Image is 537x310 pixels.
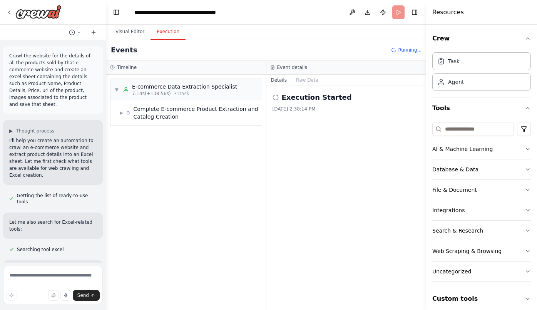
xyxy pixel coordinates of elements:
h3: Timeline [117,64,137,70]
p: Crawl the website for the details of all the products sold by that e-commerce website and create ... [9,52,97,108]
h4: Resources [432,8,464,17]
div: File & Document [432,186,477,194]
button: Execution [151,24,186,40]
button: Web Scraping & Browsing [432,241,531,261]
button: Custom tools [432,288,531,310]
button: Hide right sidebar [409,7,420,18]
div: Web Scraping & Browsing [432,247,502,255]
button: Tools [432,97,531,119]
span: ▼ [114,87,119,93]
div: [DATE] 2:38:14 PM [273,106,420,112]
span: ▶ [120,110,123,116]
button: Switch to previous chat [66,28,84,37]
div: Crew [432,49,531,97]
button: Uncategorized [432,261,531,282]
nav: breadcrumb [134,8,216,16]
p: I'll help you create an automation to crawl an e-commerce website and extract product details int... [9,137,97,179]
span: 7.14s (+138.56s) [132,90,171,97]
div: Agent [448,78,464,86]
div: Database & Data [432,166,478,173]
div: AI & Machine Learning [432,145,493,153]
button: Crew [432,28,531,49]
button: Details [266,75,292,85]
button: AI & Machine Learning [432,139,531,159]
button: Improve this prompt [6,290,17,301]
button: Upload files [48,290,59,301]
span: ▶ [9,128,13,134]
button: ▶Thought process [9,128,54,134]
div: Search & Research [432,227,483,235]
span: • 1 task [174,90,189,97]
div: Uncategorized [432,268,471,275]
button: Database & Data [432,159,531,179]
h2: Events [111,45,137,55]
button: Hide left sidebar [111,7,122,18]
div: Task [448,57,460,65]
span: Searching tool excel [17,246,64,253]
h3: Event details [277,64,307,70]
p: Let me also search for Excel-related tools: [9,219,97,233]
div: E-commerce Data Extraction Specialist [132,83,237,90]
button: Integrations [432,200,531,220]
button: Raw Data [291,75,323,85]
button: File & Document [432,180,531,200]
span: Thought process [16,128,54,134]
button: Search & Research [432,221,531,241]
h2: Execution Started [282,92,352,103]
span: Complete E-commerce Product Extraction and Catalog Creation [133,105,258,121]
span: Getting the list of ready-to-use tools [17,193,97,205]
img: Logo [15,5,62,19]
span: Send [77,292,89,298]
div: Tools [432,119,531,288]
button: Visual Editor [109,24,151,40]
button: Click to speak your automation idea [60,290,71,301]
button: Start a new chat [87,28,100,37]
div: Integrations [432,206,465,214]
button: Send [73,290,100,301]
span: Running... [398,47,422,53]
